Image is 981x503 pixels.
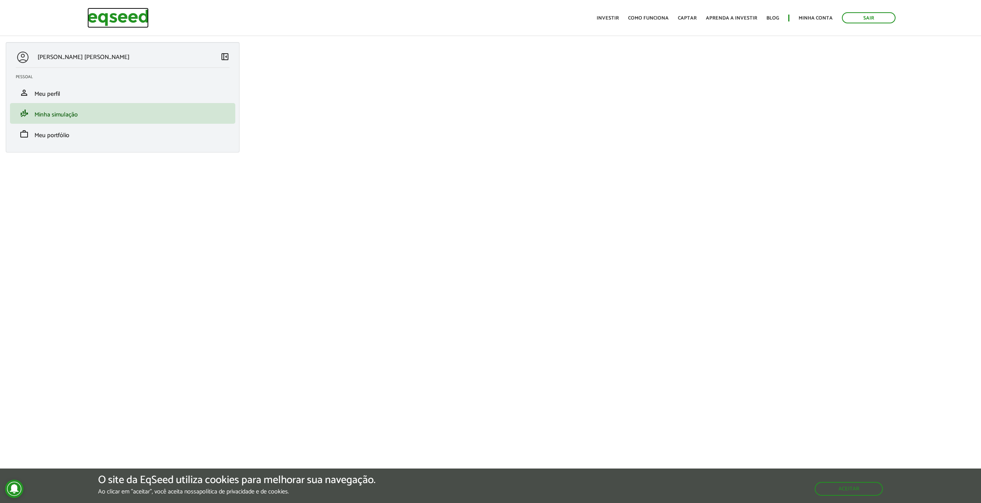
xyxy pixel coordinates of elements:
p: [PERSON_NAME] [PERSON_NAME] [38,54,130,61]
a: Minha conta [799,16,833,21]
span: person [20,88,29,97]
span: Meu perfil [34,89,60,99]
span: left_panel_close [220,52,230,61]
h2: Pessoal [16,75,235,79]
a: finance_modeMinha simulação [16,109,230,118]
a: Como funciona [628,16,669,21]
a: Blog [766,16,779,21]
li: Meu perfil [10,82,235,103]
p: Ao clicar em "aceitar", você aceita nossa . [98,488,376,495]
button: Aceitar [815,482,883,496]
span: Meu portfólio [34,130,69,141]
img: EqSeed [87,8,149,28]
a: Captar [678,16,697,21]
span: Minha simulação [34,110,78,120]
a: Colapsar menu [220,52,230,63]
li: Minha simulação [10,103,235,124]
a: Investir [597,16,619,21]
span: finance_mode [20,109,29,118]
li: Meu portfólio [10,124,235,144]
h5: O site da EqSeed utiliza cookies para melhorar sua navegação. [98,474,376,486]
span: work [20,129,29,139]
a: personMeu perfil [16,88,230,97]
a: política de privacidade e de cookies [199,489,288,495]
a: Sair [842,12,896,23]
a: Aprenda a investir [706,16,757,21]
a: workMeu portfólio [16,129,230,139]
